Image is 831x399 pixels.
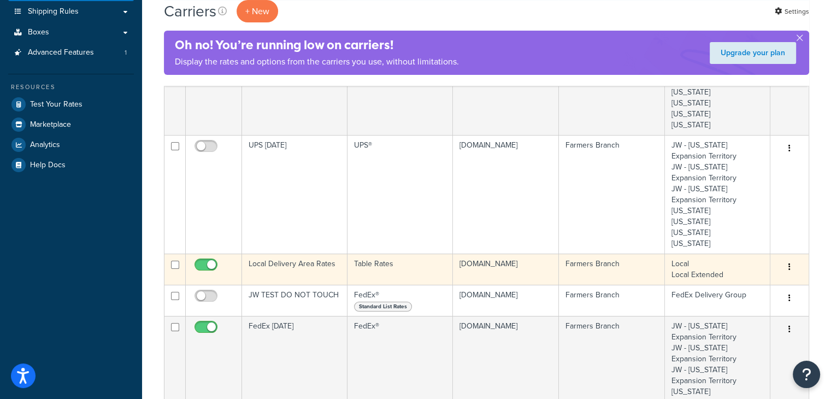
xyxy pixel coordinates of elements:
[30,120,71,130] span: Marketplace
[559,285,665,316] td: Farmers Branch
[8,95,134,114] a: Test Your Rates
[453,285,559,316] td: [DOMAIN_NAME]
[665,285,770,316] td: FedEx Delivery Group
[665,135,770,254] td: JW - [US_STATE] Expansion Territory JW - [US_STATE] Expansion Territory JW - [US_STATE] Expansion...
[8,155,134,175] a: Help Docs
[347,285,453,316] td: FedEx®
[30,140,60,150] span: Analytics
[242,285,347,316] td: JW TEST DO NOT TOUCH
[665,254,770,285] td: Local Local Extended
[28,28,49,37] span: Boxes
[8,22,134,43] a: Boxes
[347,254,453,285] td: Table Rates
[164,1,216,22] h1: Carriers
[175,54,459,69] p: Display the rates and options from the carriers you use, without limitations.
[793,361,820,388] button: Open Resource Center
[175,36,459,54] h4: Oh no! You’re running low on carriers!
[8,135,134,155] a: Analytics
[8,83,134,92] div: Resources
[30,100,82,109] span: Test Your Rates
[8,43,134,63] li: Advanced Features
[28,7,79,16] span: Shipping Rules
[775,4,809,19] a: Settings
[347,135,453,254] td: UPS®
[125,48,127,57] span: 1
[559,135,665,254] td: Farmers Branch
[453,135,559,254] td: [DOMAIN_NAME]
[28,48,94,57] span: Advanced Features
[8,2,134,22] a: Shipping Rules
[559,254,665,285] td: Farmers Branch
[242,135,347,254] td: UPS [DATE]
[8,115,134,134] a: Marketplace
[710,42,796,64] a: Upgrade your plan
[354,302,412,312] span: Standard List Rates
[30,161,66,170] span: Help Docs
[453,254,559,285] td: [DOMAIN_NAME]
[242,254,347,285] td: Local Delivery Area Rates
[8,43,134,63] a: Advanced Features 1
